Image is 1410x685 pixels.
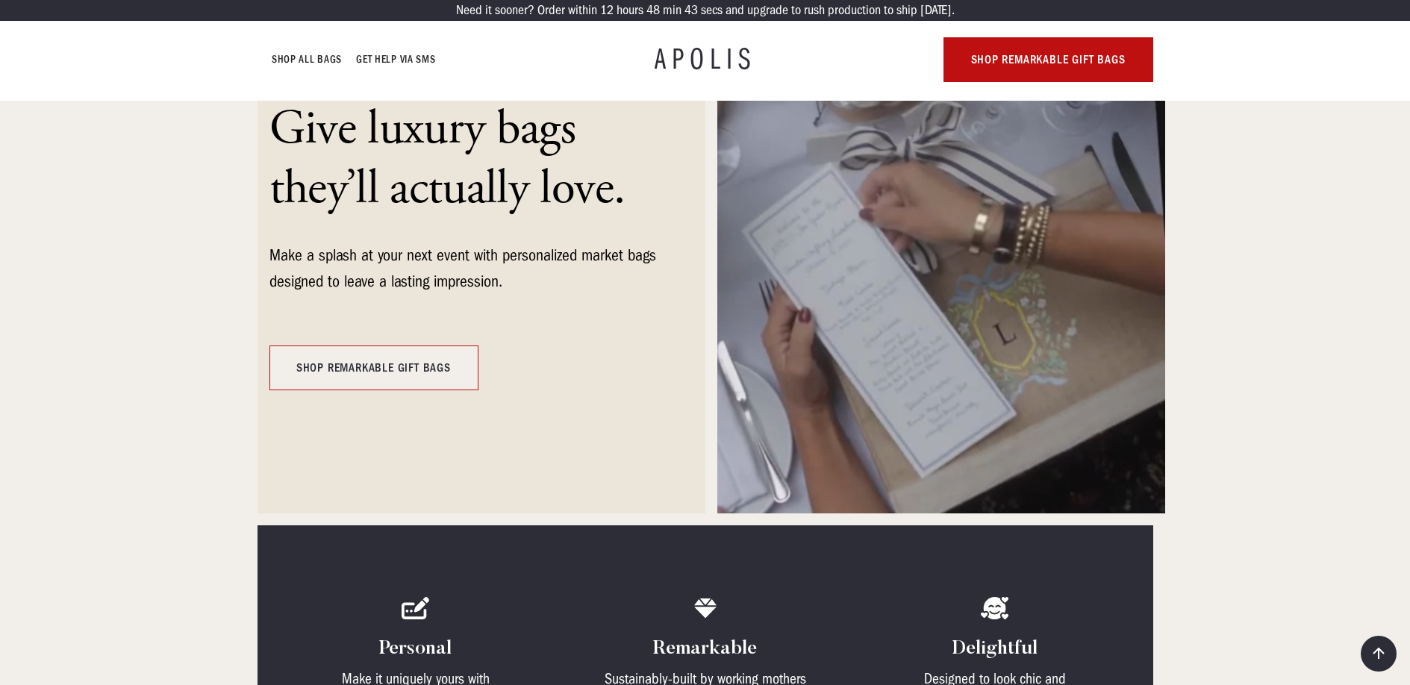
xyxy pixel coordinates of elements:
[726,4,955,17] p: and upgrade to rush production to ship [DATE].
[655,45,756,75] a: APOLIS
[269,345,478,390] a: Shop Remarkable gift bags
[952,637,1038,661] h4: Delightful
[456,4,597,17] p: Need it sooner? Order within
[943,37,1152,82] a: Shop Remarkable gift bags
[663,4,681,17] p: min
[646,4,660,17] p: 48
[684,4,698,17] p: 43
[600,4,614,17] p: 12
[269,99,658,219] h1: Give luxury bags they’ll actually love.
[272,51,342,69] a: Shop All Bags
[269,243,658,295] div: Make a splash at your next event with personalized market bags designed to leave a lasting impres...
[653,637,757,661] h4: Remarkable
[357,51,436,69] a: GET HELP VIA SMS
[701,4,723,17] p: secs
[617,4,643,17] p: hours
[379,637,452,661] h4: Personal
